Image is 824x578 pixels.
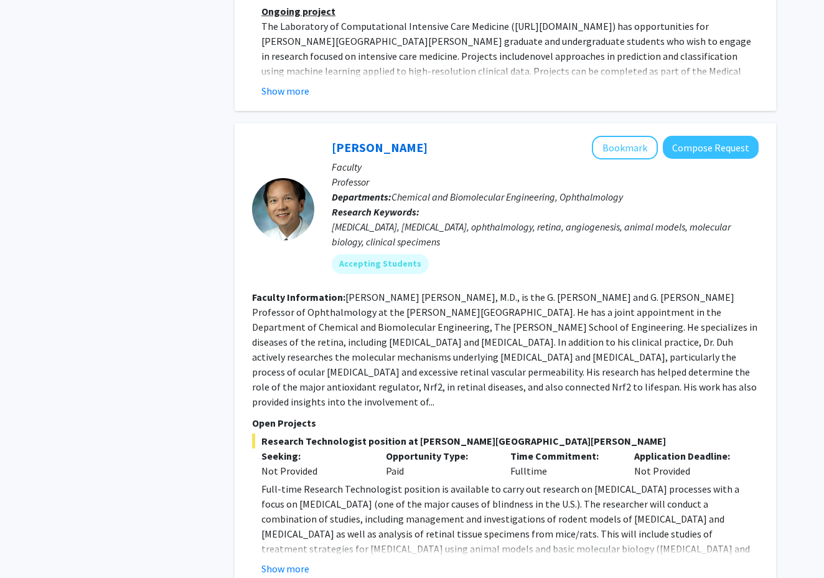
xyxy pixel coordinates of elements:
[261,463,367,478] div: Not Provided
[510,448,616,463] p: Time Commitment:
[332,174,759,189] p: Professor
[261,561,309,576] button: Show more
[252,291,757,408] fg-read-more: [PERSON_NAME] [PERSON_NAME], M.D., is the G. [PERSON_NAME] and G. [PERSON_NAME] Professor of Opht...
[332,159,759,174] p: Faculty
[625,448,749,478] div: Not Provided
[332,140,428,155] a: [PERSON_NAME]
[9,522,53,569] iframe: Chat
[252,415,759,430] p: Open Projects
[386,448,492,463] p: Opportunity Type:
[261,83,309,98] button: Show more
[252,433,759,448] span: Research Technologist position at [PERSON_NAME][GEOGRAPHIC_DATA][PERSON_NAME]
[261,20,515,32] span: The Laboratory of Computational Intensive Care Medicine (
[252,291,345,303] b: Faculty Information:
[332,219,759,249] div: [MEDICAL_DATA], [MEDICAL_DATA], ophthalmology, retina, angiogenesis, animal models, molecular bio...
[261,50,741,92] span: novel approaches in prediction and classification using machine learning applied to high-resoluti...
[634,448,740,463] p: Application Deadline:
[332,206,419,218] b: Research Keywords:
[261,448,367,463] p: Seeking:
[332,254,429,274] mat-chip: Accepting Students
[592,136,658,159] button: Add Elia Duh to Bookmarks
[663,136,759,159] button: Compose Request to Elia Duh
[377,448,501,478] div: Paid
[501,448,625,478] div: Fulltime
[261,5,335,17] u: Ongoing project
[391,191,623,203] span: Chemical and Biomolecular Engineering, Ophthalmology
[261,19,759,168] p: [URL][DOMAIN_NAME] Priority will be given to applicants who have completed coursework or have a d...
[261,20,751,62] span: ) has opportunities for [PERSON_NAME][GEOGRAPHIC_DATA][PERSON_NAME] graduate and undergraduate st...
[332,191,391,203] b: Departments:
